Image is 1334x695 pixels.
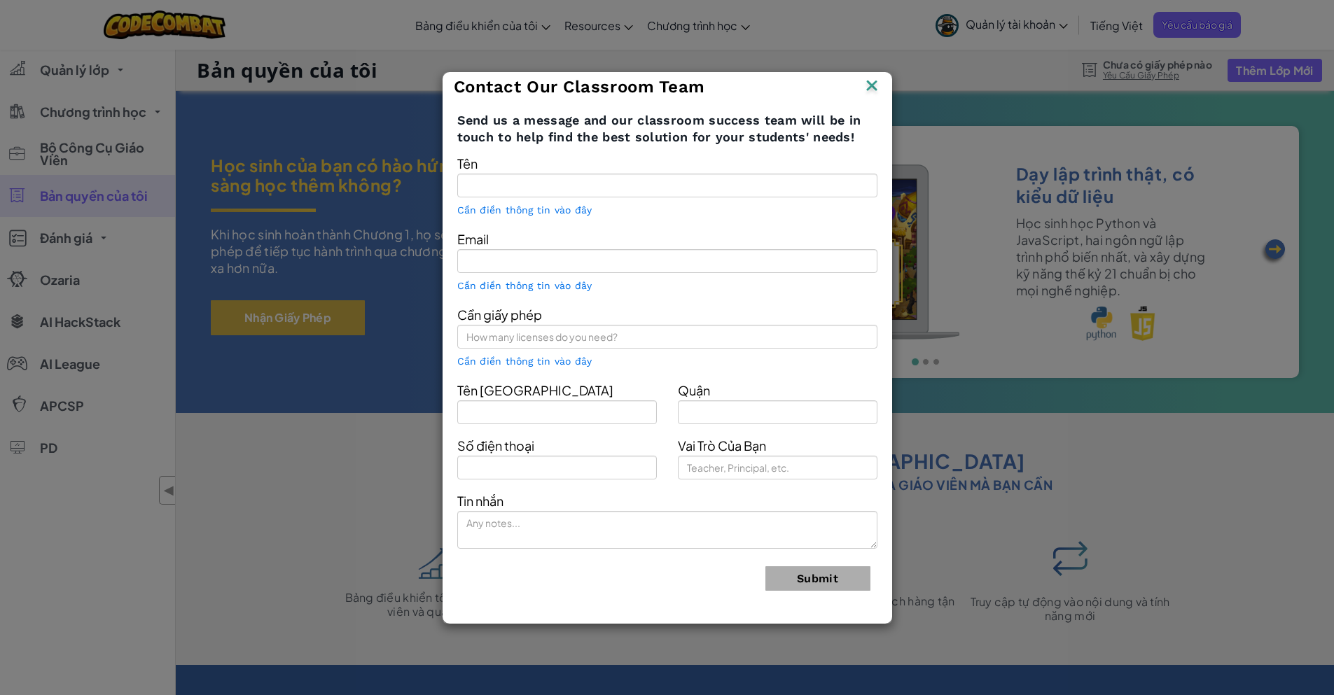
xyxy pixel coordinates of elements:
[457,493,503,509] span: Tin nhắn
[457,382,613,398] span: Tên [GEOGRAPHIC_DATA]
[457,155,478,171] span: Tên
[765,566,870,591] button: Submit
[454,77,706,97] span: Contact Our Classroom Team
[678,456,877,479] input: Teacher, Principal, etc.
[863,76,881,97] img: IconClose.svg
[457,231,489,247] span: Email
[457,204,592,216] span: Cần điền thông tin vào đây
[457,437,534,454] span: Số điện thoại
[457,356,592,367] span: Cần điền thông tin vào đây
[678,382,710,398] span: Quận
[457,112,877,146] span: Send us a message and our classroom success team will be in touch to help find the best solution ...
[457,307,542,323] span: Cần giấy phép
[678,437,766,454] span: Vai Trò Của Bạn
[457,280,592,291] span: Cần điền thông tin vào đây
[457,325,877,349] input: How many licenses do you need?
